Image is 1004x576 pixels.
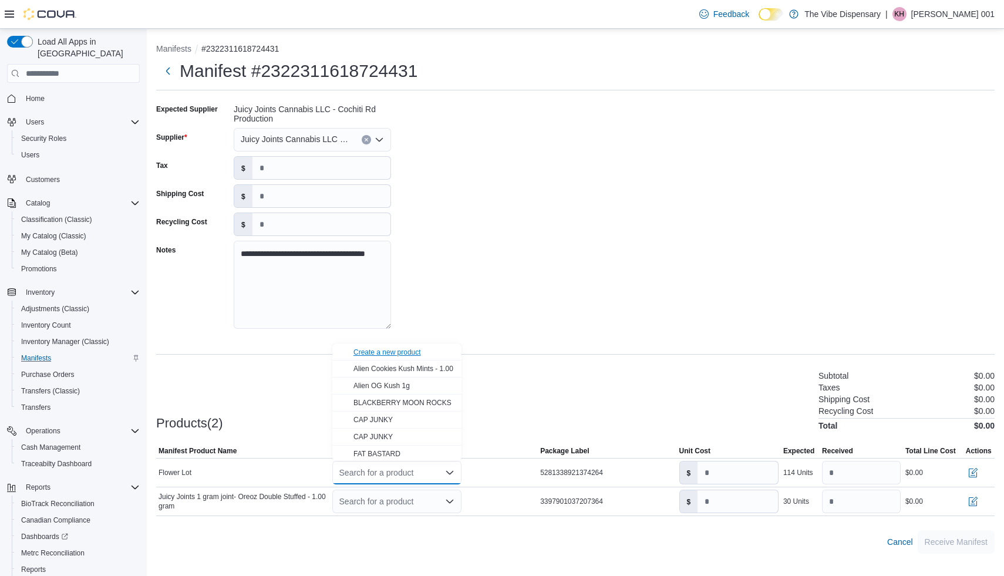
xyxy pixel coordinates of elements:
p: $0.00 [974,406,995,416]
h6: Subtotal [818,371,848,380]
label: Shipping Cost [156,189,204,198]
a: Inventory Count [16,318,76,332]
span: Catalog [26,198,50,208]
a: Users [16,148,44,162]
span: Inventory Count [16,318,140,332]
button: BioTrack Reconciliation [12,496,144,512]
div: 30 Units [783,497,809,506]
label: Tax [156,161,168,170]
a: Promotions [16,262,62,276]
span: Inventory [26,288,55,297]
span: Purchase Orders [16,368,140,382]
div: $0.00 [905,468,923,477]
button: Transfers (Classic) [12,383,144,399]
span: Juicy Joints 1 gram joint- Oreoz Double Stuffed - 1.00 gram [159,492,328,511]
span: Classification (Classic) [21,215,92,224]
label: Expected Supplier [156,105,218,114]
label: $ [234,157,252,179]
span: Alien Cookies Kush Mints - 1.00 gram [353,365,471,373]
div: Kiara Harris-Wilborn 001 [892,7,907,21]
button: Open list of options [445,497,454,506]
span: Inventory Manager (Classic) [16,335,140,349]
span: Canadian Compliance [16,513,140,527]
a: Canadian Compliance [16,513,95,527]
span: My Catalog (Classic) [21,231,86,241]
span: Juicy Joints Cannabis LLC - Cochiti Rd Production [241,132,350,146]
a: Purchase Orders [16,368,79,382]
span: Manifests [21,353,51,363]
label: Recycling Cost [156,217,207,227]
p: $0.00 [974,395,995,404]
label: Supplier [156,133,187,142]
a: BioTrack Reconciliation [16,497,99,511]
button: Reports [2,479,144,496]
span: Manifest Product Name [159,446,237,456]
button: Traceabilty Dashboard [12,456,144,472]
span: Promotions [16,262,140,276]
span: Reports [21,565,46,574]
button: Classification (Classic) [12,211,144,228]
button: Metrc Reconciliation [12,545,144,561]
span: Cash Management [16,440,140,454]
div: Create a new product [353,348,421,357]
h3: Products(2) [156,416,223,430]
span: Metrc Reconciliation [16,546,140,560]
label: $ [234,213,252,235]
span: My Catalog (Beta) [16,245,140,260]
span: FAT BASTARD [353,450,400,458]
span: Security Roles [21,134,66,143]
span: Dashboards [21,532,68,541]
a: My Catalog (Beta) [16,245,83,260]
span: Manifests [16,351,140,365]
a: Metrc Reconciliation [16,546,89,560]
span: Actions [966,446,992,456]
span: Users [21,150,39,160]
div: 114 Units [783,468,813,477]
span: CAP JUNKY [353,416,393,424]
a: Dashboards [16,530,73,544]
span: KH [894,7,904,21]
span: Home [26,94,45,103]
span: BioTrack Reconciliation [16,497,140,511]
span: Adjustments (Classic) [16,302,140,316]
button: Canadian Compliance [12,512,144,528]
button: Cancel [882,530,918,554]
span: Users [26,117,44,127]
span: Dashboards [16,530,140,544]
span: BLACKBERRY MOON ROCKS [353,399,452,407]
span: Transfers (Classic) [16,384,140,398]
span: Traceabilty Dashboard [21,459,92,469]
button: Alien Cookies Kush Mints - 1.00 gram [332,361,461,378]
button: Create a new product [332,343,461,361]
a: My Catalog (Classic) [16,229,91,243]
p: $0.00 [974,371,995,380]
a: Customers [21,173,65,187]
button: Clear input [362,135,371,144]
h6: Taxes [818,383,840,392]
a: Transfers (Classic) [16,384,85,398]
div: $0.00 [905,497,923,506]
button: Transfers [12,399,144,416]
button: Next [156,59,180,83]
span: Load All Apps in [GEOGRAPHIC_DATA] [33,36,140,59]
input: Dark Mode [759,8,783,21]
span: Traceabilty Dashboard [16,457,140,471]
span: Feedback [713,8,749,20]
span: Purchase Orders [21,370,75,379]
button: Open list of options [375,135,384,144]
span: Inventory Count [21,321,71,330]
button: Customers [2,170,144,187]
button: FAT BASTARD [332,446,461,463]
span: Home [21,91,140,106]
a: Dashboards [12,528,144,545]
button: Close list of options [445,468,454,477]
label: $ [680,490,698,513]
button: Reports [21,480,55,494]
span: Receive Manifest [925,536,988,548]
p: $0.00 [974,383,995,392]
button: Purchase Orders [12,366,144,383]
a: Cash Management [16,440,85,454]
button: Catalog [2,195,144,211]
span: Adjustments (Classic) [21,304,89,314]
span: Canadian Compliance [21,516,90,525]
